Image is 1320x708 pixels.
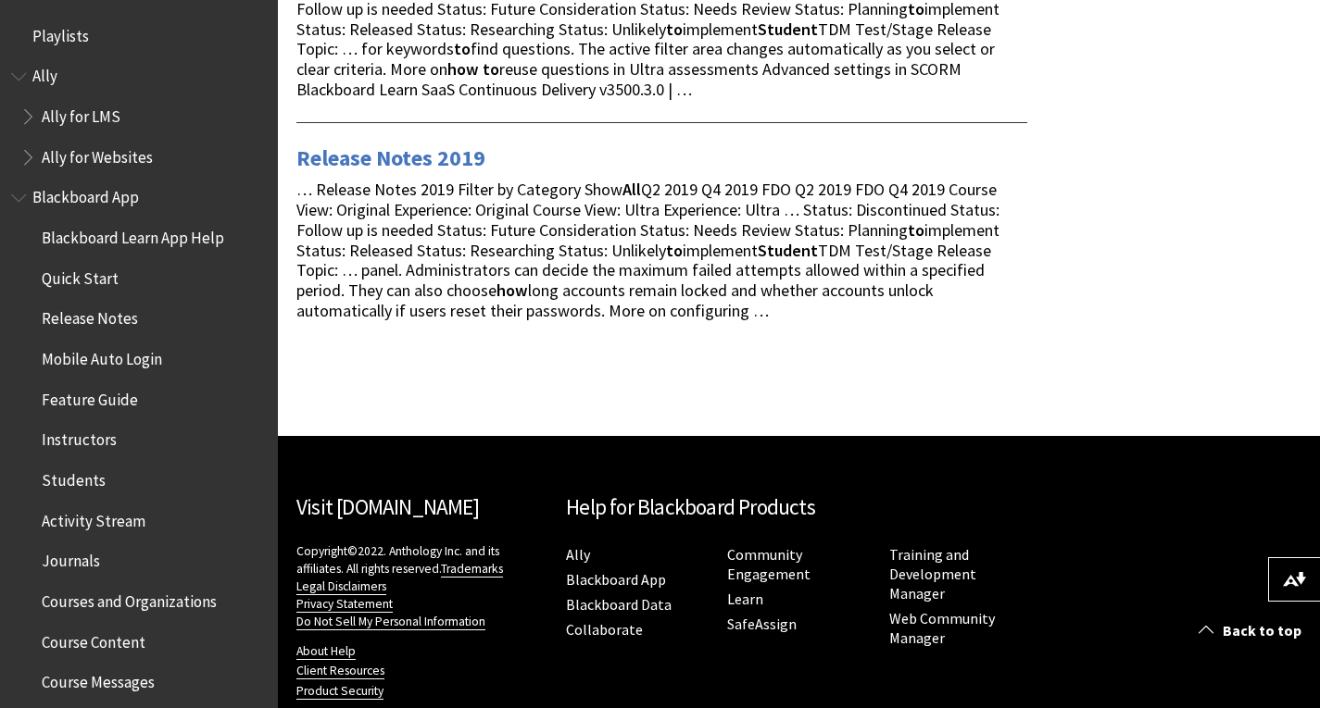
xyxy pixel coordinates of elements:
a: Do Not Sell My Personal Information [296,614,485,630]
strong: to [666,240,683,261]
strong: to [666,19,683,40]
a: Product Security [296,683,383,700]
a: Release Notes 2019 [296,143,485,173]
a: Ally [566,545,590,565]
span: Course Messages [42,667,155,692]
a: Trademarks [441,561,503,578]
nav: Book outline for Playlists [11,20,267,52]
span: Playlists [32,20,89,45]
span: Course Content [42,627,145,652]
a: Back to top [1185,614,1320,648]
a: Client Resources [296,663,384,679]
span: Feature Guide [42,384,138,409]
span: Ally for Websites [42,142,153,167]
strong: how [447,58,479,80]
a: Blackboard App [566,570,666,590]
span: Blackboard App [32,182,139,207]
a: Legal Disclaimers [296,578,386,595]
span: Ally [32,61,57,86]
span: Ally for LMS [42,101,120,126]
a: Community Engagement [727,545,811,584]
h2: Help for Blackboard Products [566,491,1032,524]
span: Students [42,465,106,490]
span: Activity Stream [42,505,145,530]
strong: to [454,38,471,59]
a: Learn [727,590,763,609]
a: Visit [DOMAIN_NAME] [296,493,479,520]
strong: to [908,219,924,241]
strong: Student [758,240,818,261]
span: … Release Notes 2019 Filter by Category Show Q2 2019 Q4 2019 FDO Q2 2019 FDO Q4 2019 Course View:... [296,179,999,321]
a: Web Community Manager [889,609,995,648]
a: Training and Development Manager [889,545,976,603]
strong: Student [758,19,818,40]
a: Collaborate [566,620,643,640]
a: Blackboard Data [566,595,672,615]
span: Journals [42,546,100,571]
span: Blackboard Learn App Help [42,222,224,247]
span: Quick Start [42,263,119,288]
strong: how [497,279,528,301]
span: Release Notes [42,304,138,329]
a: Privacy Statement [296,596,393,613]
p: Copyright©2022. Anthology Inc. and its affiliates. All rights reserved. [296,542,547,630]
span: Instructors [42,425,117,450]
nav: Book outline for Anthology Ally Help [11,61,267,173]
a: SafeAssign [727,615,797,634]
strong: to [483,58,499,80]
span: Mobile Auto Login [42,343,162,368]
strong: All [622,179,641,200]
a: About Help [296,643,356,660]
span: Courses and Organizations [42,586,217,611]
